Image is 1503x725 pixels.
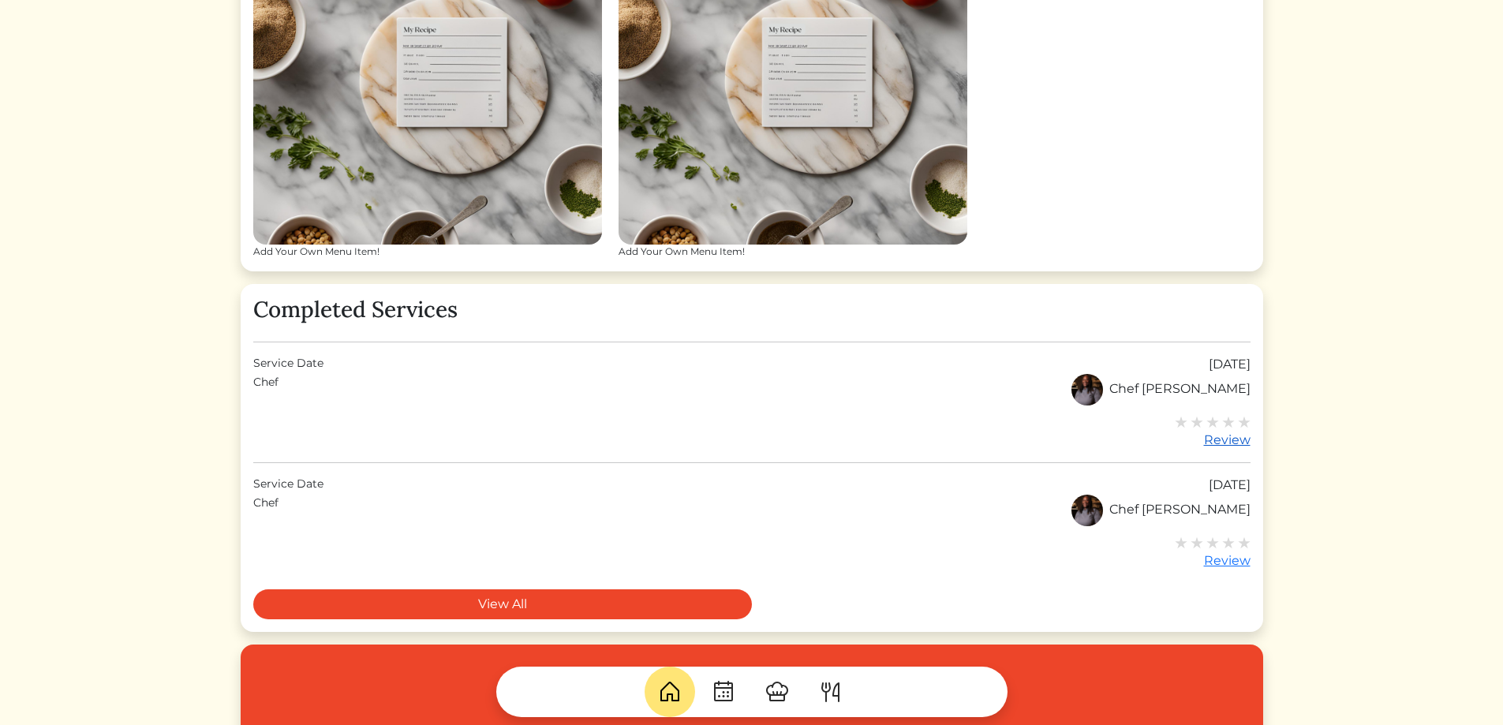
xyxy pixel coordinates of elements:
[253,355,323,374] div: Service Date
[1206,536,1219,549] img: gray_star-a9743cfc725de93cdbfd37d9aa5936eef818df36360e3832adb92d34c2242183.svg
[1222,536,1235,549] img: gray_star-a9743cfc725de93cdbfd37d9aa5936eef818df36360e3832adb92d34c2242183.svg
[1238,536,1251,549] img: gray_star-a9743cfc725de93cdbfd37d9aa5936eef818df36360e3832adb92d34c2242183.svg
[253,374,279,405] div: Chef
[1209,355,1251,374] div: [DATE]
[1071,495,1251,526] div: Chef [PERSON_NAME]
[1175,416,1187,428] img: gray_star-a9743cfc725de93cdbfd37d9aa5936eef818df36360e3832adb92d34c2242183.svg
[253,245,602,259] div: Add Your Own Menu Item!
[253,495,279,526] div: Chef
[1209,476,1251,495] div: [DATE]
[818,679,843,704] img: ForkKnife-55491504ffdb50bab0c1e09e7649658475375261d09fd45db06cec23bce548bf.svg
[1206,416,1219,428] img: gray_star-a9743cfc725de93cdbfd37d9aa5936eef818df36360e3832adb92d34c2242183.svg
[1175,533,1251,570] a: Review
[253,476,323,495] div: Service Date
[1191,416,1203,428] img: gray_star-a9743cfc725de93cdbfd37d9aa5936eef818df36360e3832adb92d34c2242183.svg
[711,679,736,704] img: CalendarDots-5bcf9d9080389f2a281d69619e1c85352834be518fbc73d9501aef674afc0d57.svg
[657,679,682,704] img: House-9bf13187bcbb5817f509fe5e7408150f90897510c4275e13d0d5fca38e0b5951.svg
[1071,374,1251,405] div: Chef [PERSON_NAME]
[1175,431,1251,450] div: Review
[619,245,967,259] div: Add Your Own Menu Item!
[253,589,752,619] a: View All
[1175,536,1187,549] img: gray_star-a9743cfc725de93cdbfd37d9aa5936eef818df36360e3832adb92d34c2242183.svg
[765,679,790,704] img: ChefHat-a374fb509e4f37eb0702ca99f5f64f3b6956810f32a249b33092029f8484b388.svg
[1175,551,1251,570] div: Review
[253,297,1251,323] h3: Completed Services
[1071,374,1103,405] img: 3e6ad4af7e4941a98703f3f526bf3736
[1222,416,1235,428] img: gray_star-a9743cfc725de93cdbfd37d9aa5936eef818df36360e3832adb92d34c2242183.svg
[1071,495,1103,526] img: 3e6ad4af7e4941a98703f3f526bf3736
[1191,536,1203,549] img: gray_star-a9743cfc725de93cdbfd37d9aa5936eef818df36360e3832adb92d34c2242183.svg
[1175,412,1251,450] a: Review
[1238,416,1251,428] img: gray_star-a9743cfc725de93cdbfd37d9aa5936eef818df36360e3832adb92d34c2242183.svg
